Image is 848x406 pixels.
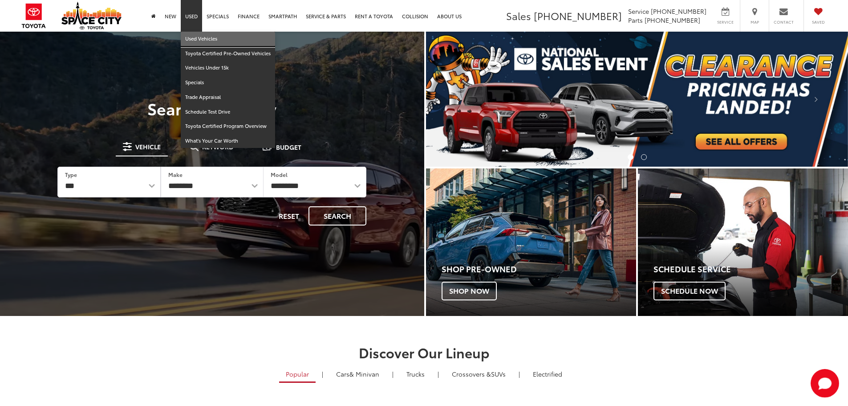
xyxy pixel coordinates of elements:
span: Service [715,19,735,25]
li: | [390,369,396,378]
button: Click to view next picture. [785,49,848,149]
a: SUVs [445,366,512,381]
h4: Schedule Service [653,265,848,274]
a: Schedule Service Schedule Now [638,168,848,316]
a: Schedule Test Drive [181,105,275,119]
button: Search [308,206,366,226]
li: | [320,369,325,378]
label: Make [168,171,183,178]
label: Type [65,171,77,178]
span: Map [745,19,764,25]
label: Model [271,171,288,178]
span: Keyword [202,144,234,150]
a: What's Your Car Worth [181,134,275,148]
a: Trucks [400,366,431,381]
a: Electrified [526,366,569,381]
a: Specials [181,75,275,90]
span: [PHONE_NUMBER] [651,7,706,16]
h2: Discover Our Lineup [110,345,738,360]
span: Sales [506,8,531,23]
span: Service [628,7,649,16]
a: Popular [279,366,316,383]
h4: Shop Pre-Owned [442,265,636,274]
a: Used Vehicles [181,32,275,46]
span: Saved [808,19,828,25]
div: Toyota [426,168,636,316]
button: Toggle Chat Window [811,369,839,398]
span: [PHONE_NUMBER] [645,16,700,25]
span: Schedule Now [653,282,726,300]
li: | [435,369,441,378]
a: Toyota Certified Program Overview [181,119,275,134]
button: Click to view previous picture. [426,49,489,149]
li: | [516,369,522,378]
h3: Search Inventory [37,99,387,117]
li: Go to slide number 1. [628,154,633,160]
a: Shop Pre-Owned Shop Now [426,168,636,316]
a: Cars [329,366,386,381]
span: Vehicle [135,144,161,150]
span: Contact [774,19,794,25]
span: [PHONE_NUMBER] [534,8,622,23]
img: Space City Toyota [61,2,122,29]
span: Shop Now [442,282,497,300]
span: Budget [276,144,301,150]
span: Crossovers & [452,369,491,378]
svg: Start Chat [811,369,839,398]
a: Vehicles Under 15k [181,61,275,75]
button: Reset [271,206,307,226]
div: Toyota [638,168,848,316]
a: Trade Appraisal [181,90,275,105]
a: Toyota Certified Pre-Owned Vehicles [181,46,275,61]
span: Parts [628,16,643,25]
span: & Minivan [349,369,379,378]
li: Go to slide number 2. [641,154,647,160]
